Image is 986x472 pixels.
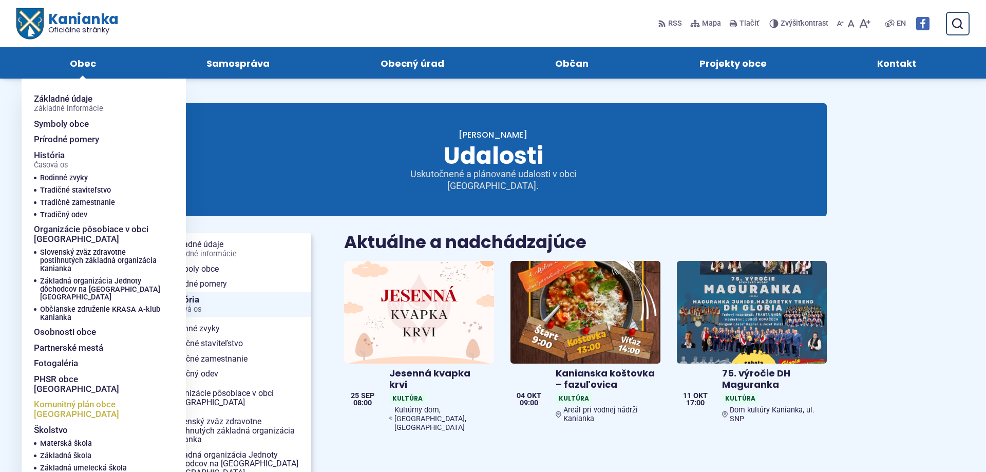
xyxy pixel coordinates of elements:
span: Tradičný odev [40,209,87,221]
a: HistóriaČasová os [159,292,311,317]
span: Projekty obce [699,47,767,79]
span: 09:00 [517,400,541,407]
a: Organizácie pôsobiace v obci [GEOGRAPHIC_DATA] [34,221,161,247]
span: Základné informácie [167,250,303,258]
span: okt [527,392,541,400]
span: Organizácie pôsobiace v obci [GEOGRAPHIC_DATA] [167,386,303,410]
button: Tlačiť [727,13,761,34]
a: Organizácie pôsobiace v obci [GEOGRAPHIC_DATA] [159,386,311,410]
span: sep [361,392,374,400]
span: Tlačiť [739,20,759,28]
a: Mapa [688,13,723,34]
a: Občianske združenie KRASA A-klub Kanianka [40,304,161,324]
span: Rodinné zvyky [40,172,88,184]
a: Kanianska koštovka – fazuľovica KultúraAreál pri vodnej nádrži Kanianka 04 okt 09:00 [510,261,660,427]
span: Základné informácie [34,105,103,113]
span: Kultúra [389,393,426,404]
span: Tradičný odev [167,366,303,382]
span: Obecný úrad [381,47,444,79]
h2: Aktuálne a nadchádzajúce [344,233,827,252]
span: Oficiálne stránky [48,26,119,33]
span: Tradičné staviteľstvo [167,336,303,351]
a: Základná organizácia Jednoty dôchodcov na [GEOGRAPHIC_DATA] [GEOGRAPHIC_DATA] [40,275,161,304]
a: Tradičné zamestnanie [40,197,157,209]
span: Rodinné zvyky [167,321,303,336]
a: Tradičné staviteľstvo [40,184,157,197]
a: Základná škola [40,450,157,462]
a: Základné údajeZákladné informácie [159,237,311,261]
span: Školstvo [34,422,68,438]
span: [PERSON_NAME] [459,129,527,141]
span: okt [693,392,708,400]
a: Komunitný plán obce [GEOGRAPHIC_DATA] [34,397,161,422]
span: História [34,147,68,173]
a: Osobnosti obce [34,324,161,340]
a: Slovenský zväz zdravotne postihnutých základná organizácia Kanianka [159,414,311,447]
a: Jesenná kvapka krvi KultúraKultúrny dom, [GEOGRAPHIC_DATA], [GEOGRAPHIC_DATA] 25 sep 08:00 [344,261,494,436]
a: Rodinné zvyky [40,172,157,184]
span: História [167,292,303,317]
span: Kontakt [877,47,916,79]
span: Areál pri vodnej nádrži Kanianka [563,406,656,423]
a: Obec [25,47,141,79]
span: 04 [517,392,525,400]
a: Projekty obce [654,47,812,79]
span: Udalosti [443,139,543,172]
button: Zvýšiťkontrast [769,13,830,34]
span: Základné údaje [34,91,103,116]
span: Samospráva [206,47,270,79]
span: Prírodné pomery [167,276,303,292]
a: Prírodné pomery [159,276,311,292]
span: Materská škola [40,438,92,450]
h4: Jesenná kvapka krvi [389,368,490,391]
a: Symboly obce [34,116,161,132]
a: Rodinné zvyky [159,321,311,336]
span: Prírodné pomery [34,131,99,147]
span: EN [897,17,906,30]
button: Zmenšiť veľkosť písma [835,13,846,34]
a: Tradičný odev [159,366,311,382]
span: Kultúrny dom, [GEOGRAPHIC_DATA], [GEOGRAPHIC_DATA] [394,406,490,432]
h4: 75. výročie DH Maguranka [722,368,823,391]
span: Občan [555,47,589,79]
a: PHSR obce [GEOGRAPHIC_DATA] [34,371,161,397]
span: Základné údaje [167,237,303,261]
span: Kultúra [556,393,592,404]
span: 08:00 [351,400,374,407]
span: 17:00 [683,400,708,407]
span: Kultúra [722,393,759,404]
a: Partnerské mestá [34,340,161,356]
span: Zvýšiť [781,19,801,28]
a: Obecný úrad [335,47,489,79]
span: Symboly obce [167,261,303,277]
a: HistóriaČasová os [34,147,145,173]
a: Prírodné pomery [34,131,161,147]
p: Uskutočnené a plánované udalosti v obci [GEOGRAPHIC_DATA]. [370,168,616,192]
span: Osobnosti obce [34,324,96,340]
a: Školstvo [34,422,145,438]
img: Prejsť na Facebook stránku [916,17,930,30]
a: Tradičný odev [40,209,157,221]
a: Tradičné zamestnanie [159,351,311,367]
span: Dom kultúry Kanianka, ul. SNP [730,406,823,423]
span: Časová os [34,161,68,169]
a: Občan [510,47,634,79]
h4: Kanianska koštovka – fazuľovica [556,368,656,391]
span: RSS [668,17,682,30]
a: Fotogaléria [34,355,161,371]
span: 11 [683,392,691,400]
span: 25 [351,392,359,400]
span: Fotogaléria [34,355,78,371]
a: Kontakt [832,47,961,79]
span: Partnerské mestá [34,340,103,356]
a: 75. výročie DH Maguranka KultúraDom kultúry Kanianka, ul. SNP 11 okt 17:00 [677,261,827,427]
a: Základné údajeZákladné informácie [34,91,161,116]
a: Slovenský zväz zdravotne postihnutých základná organizácia Kanianka [40,247,161,275]
span: Mapa [702,17,721,30]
